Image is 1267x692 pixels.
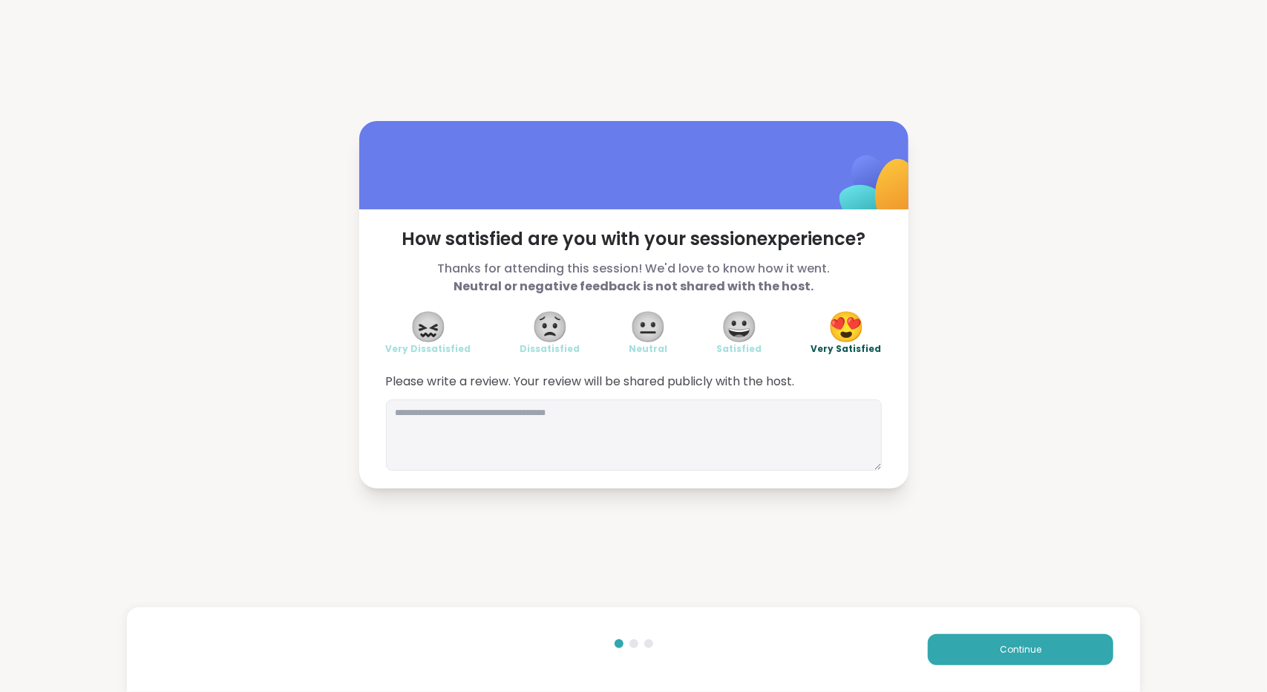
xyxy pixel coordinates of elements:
[717,343,762,355] span: Satisfied
[721,313,758,340] span: 😀
[454,278,813,295] b: Neutral or negative feedback is not shared with the host.
[520,343,580,355] span: Dissatisfied
[928,634,1113,665] button: Continue
[410,313,447,340] span: 😖
[630,313,667,340] span: 😐
[386,343,471,355] span: Very Dissatisfied
[386,227,882,251] span: How satisfied are you with your session experience?
[629,343,668,355] span: Neutral
[828,313,865,340] span: 😍
[811,343,882,355] span: Very Satisfied
[386,260,882,296] span: Thanks for attending this session! We'd love to know how it went.
[531,313,569,340] span: 😟
[805,117,952,264] img: ShareWell Logomark
[1000,643,1041,656] span: Continue
[386,373,882,391] span: Please write a review. Your review will be shared publicly with the host.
